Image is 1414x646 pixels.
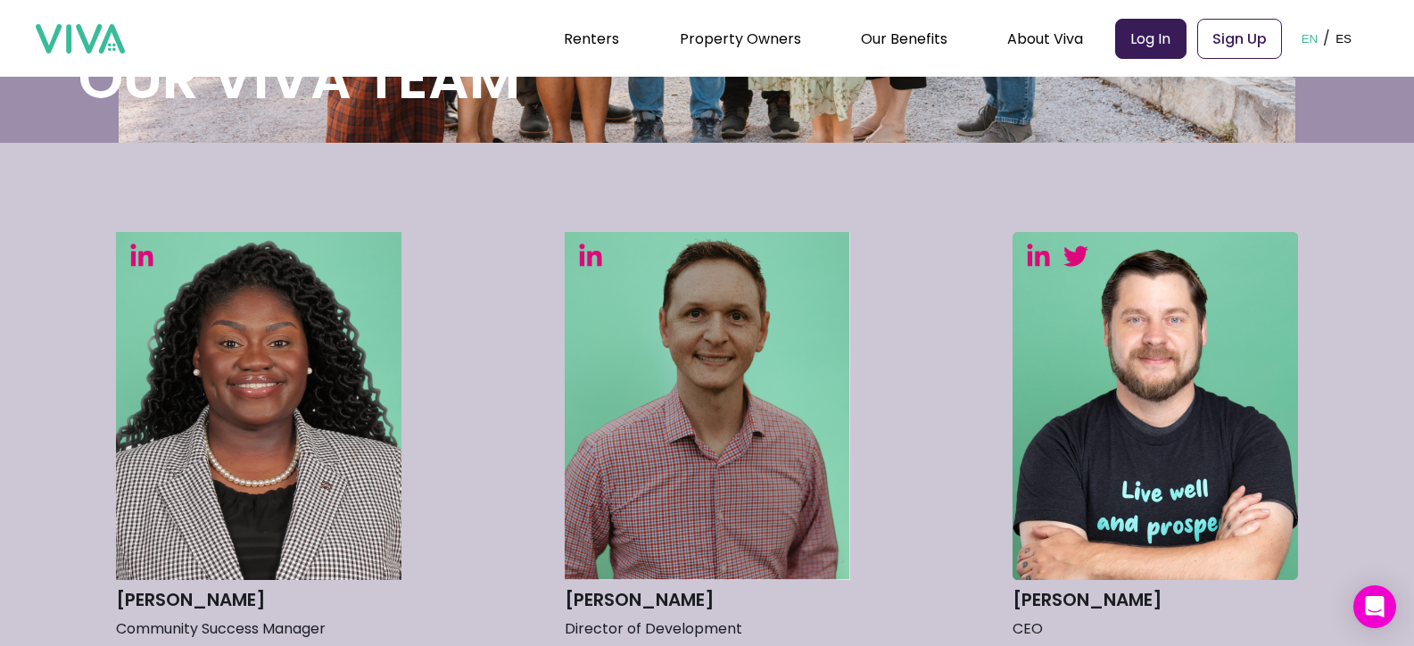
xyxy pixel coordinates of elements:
[116,232,401,580] img: Headshot of Rachel Adetokunbo in green background
[565,616,850,642] p: Director of Development
[1296,11,1324,66] button: EN
[1013,584,1298,616] h3: [PERSON_NAME]
[680,29,801,49] a: Property Owners
[1026,243,1051,267] img: LinkedIn
[565,584,850,616] h3: [PERSON_NAME]
[36,24,125,54] img: viva
[1323,25,1330,52] p: /
[1013,232,1298,580] img: Headshot of Michael Barnes in green background
[564,29,619,49] a: Renters
[116,584,401,616] h3: [PERSON_NAME]
[1330,11,1357,66] button: ES
[1197,19,1282,59] a: Sign Up
[129,243,154,267] img: LinkedIn
[861,16,947,61] div: Our Benefits
[116,616,401,642] p: Community Success Manager
[1353,585,1396,628] div: Open Intercom Messenger
[1007,16,1083,61] div: About Viva
[1013,616,1298,642] p: CEO
[565,232,850,580] img: Headshot of Seth Alexander in green background
[578,243,603,267] img: LinkedIn
[1063,244,1088,269] img: Twitter
[1115,19,1187,59] a: Log In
